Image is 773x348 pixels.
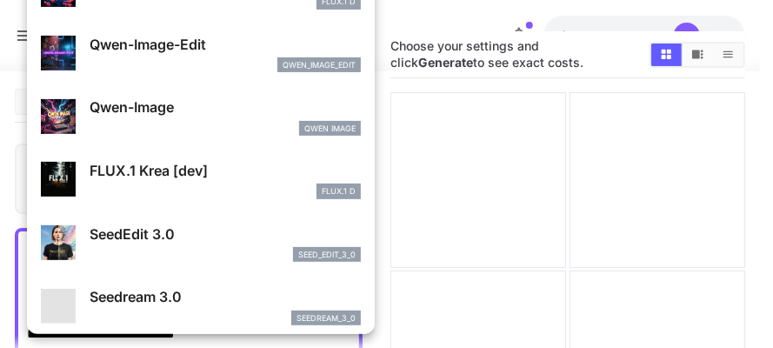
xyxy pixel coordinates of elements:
p: FLUX.1 D [322,185,356,197]
div: Seedream 3.0seedream_3_0 [41,279,361,332]
p: qwen_image_edit [283,59,356,71]
p: seedream_3_0 [297,312,356,325]
p: Qwen-Image-Edit [90,34,361,55]
div: Qwen-Image-Editqwen_image_edit [41,27,361,80]
div: FLUX.1 Krea [dev]FLUX.1 D [41,153,361,206]
p: Qwen-Image [90,97,361,117]
p: seed_edit_3_0 [298,249,356,261]
p: Seedream 3.0 [90,286,361,307]
div: SeedEdit 3.0seed_edit_3_0 [41,217,361,270]
p: FLUX.1 Krea [dev] [90,160,361,181]
div: Qwen-ImageQwen Image [41,90,361,143]
p: Qwen Image [304,123,356,135]
p: SeedEdit 3.0 [90,224,361,244]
